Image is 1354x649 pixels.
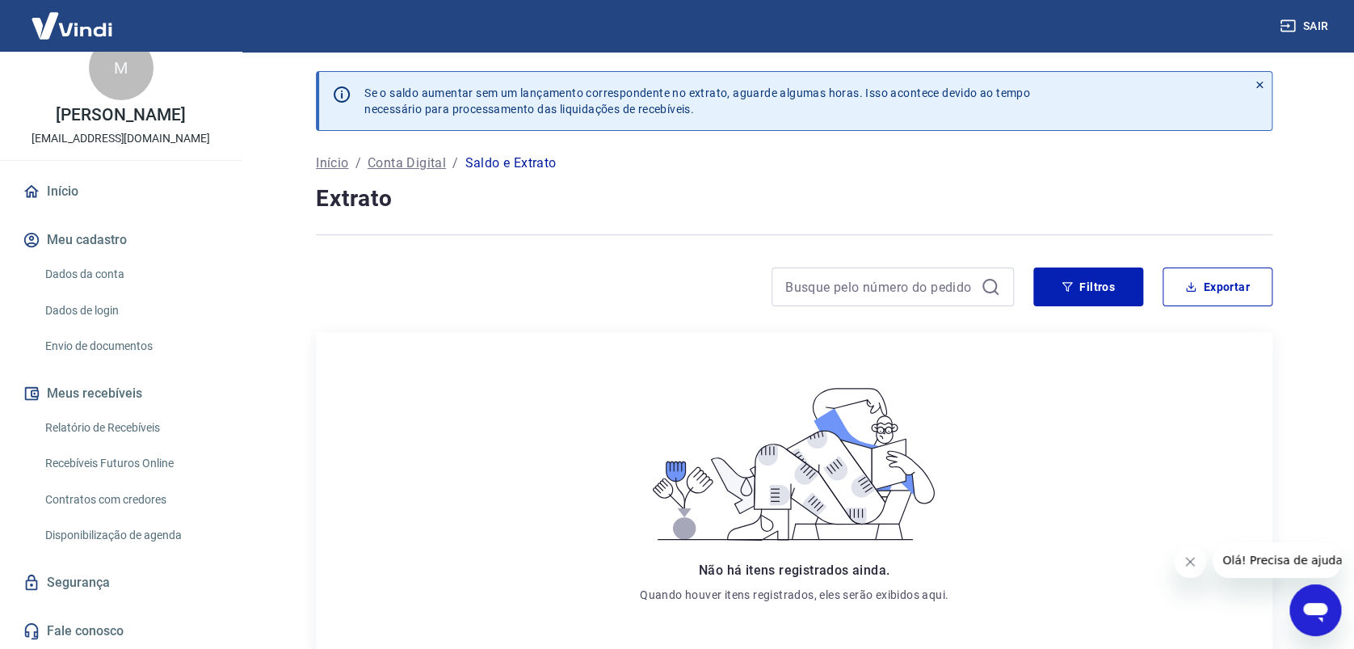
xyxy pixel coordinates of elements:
iframe: Mensagem da empresa [1213,542,1341,578]
button: Sair [1276,11,1335,41]
img: Vindi [19,1,124,50]
a: Dados da conta [39,258,222,291]
a: Segurança [19,565,222,601]
a: Recebíveis Futuros Online [39,447,222,480]
a: Fale conosco [19,613,222,649]
a: Dados de login [39,294,222,327]
button: Filtros [1033,268,1143,306]
button: Exportar [1163,268,1272,306]
p: Quando houver itens registrados, eles serão exibidos aqui. [640,587,948,603]
p: / [452,154,458,173]
button: Meu cadastro [19,222,222,258]
h4: Extrato [316,183,1272,215]
a: Início [19,174,222,209]
div: M [89,36,153,100]
a: Contratos com credores [39,483,222,516]
a: Envio de documentos [39,330,222,363]
iframe: Fechar mensagem [1174,546,1206,578]
span: Olá! Precisa de ajuda? [10,11,136,24]
a: Início [316,154,348,173]
iframe: Botão para abrir a janela de mensagens [1289,584,1341,636]
input: Busque pelo número do pedido [785,275,974,299]
p: Se o saldo aumentar sem um lançamento correspondente no extrato, aguarde algumas horas. Isso acon... [364,85,1030,117]
button: Meus recebíveis [19,376,222,411]
a: Disponibilização de agenda [39,519,222,552]
p: [PERSON_NAME] [56,107,185,124]
p: / [355,154,360,173]
span: Não há itens registrados ainda. [699,563,889,578]
a: Conta Digital [368,154,446,173]
a: Relatório de Recebíveis [39,411,222,445]
p: [EMAIL_ADDRESS][DOMAIN_NAME] [32,130,210,147]
p: Saldo e Extrato [465,154,556,173]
